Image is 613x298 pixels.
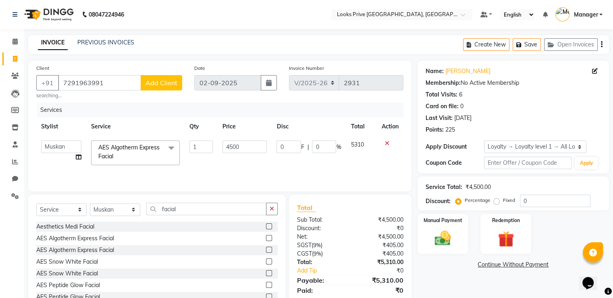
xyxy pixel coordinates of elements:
[350,241,409,250] div: ₹405.00
[291,224,350,233] div: Discount:
[484,157,572,169] input: Enter Offer / Coupon Code
[36,118,86,136] th: Stylist
[297,204,316,212] span: Total
[313,242,321,248] span: 9%
[36,92,182,99] small: searching...
[346,118,376,136] th: Total
[291,216,350,224] div: Sub Total:
[445,126,455,134] div: 225
[289,65,324,72] label: Invoice Number
[291,258,350,267] div: Total:
[426,90,457,99] div: Total Visits:
[194,65,205,72] label: Date
[36,222,94,231] div: Aesthetics Medi Facial
[36,234,114,243] div: AES Algotherm Express Facial
[314,250,321,257] span: 9%
[544,38,598,51] button: Open Invoices
[465,197,490,204] label: Percentage
[272,118,346,136] th: Disc
[36,75,59,90] button: +91
[360,267,409,275] div: ₹0
[430,229,456,248] img: _cash.svg
[350,275,409,285] div: ₹5,310.00
[426,67,444,76] div: Name:
[38,36,68,50] a: INVOICE
[291,233,350,241] div: Net:
[426,114,453,122] div: Last Visit:
[350,216,409,224] div: ₹4,500.00
[426,159,484,167] div: Coupon Code
[113,153,117,160] a: x
[426,197,451,206] div: Discount:
[291,275,350,285] div: Payable:
[555,7,569,21] img: Manager
[350,250,409,258] div: ₹405.00
[579,266,605,290] iframe: chat widget
[86,118,185,136] th: Service
[377,118,403,136] th: Action
[98,144,160,159] span: AES Algotherm Express Facial
[36,65,49,72] label: Client
[574,10,598,19] span: Manager
[350,224,409,233] div: ₹0
[37,103,409,118] div: Services
[424,217,462,224] label: Manual Payment
[350,285,409,295] div: ₹0
[426,143,484,151] div: Apply Discount
[297,250,312,257] span: CGST
[36,269,98,278] div: AES Snow White Facial
[513,38,541,51] button: Save
[445,67,490,76] a: [PERSON_NAME]
[419,260,607,269] a: Continue Without Payment
[426,183,462,191] div: Service Total:
[460,102,463,111] div: 0
[350,258,409,267] div: ₹5,310.00
[89,3,124,26] b: 08047224946
[426,102,459,111] div: Card on file:
[36,246,114,254] div: AES Algotherm Express Facial
[291,250,350,258] div: ( )
[21,3,76,26] img: logo
[426,79,601,87] div: No Active Membership
[351,141,364,148] span: 5310
[463,38,509,51] button: Create New
[291,285,350,295] div: Paid:
[503,197,515,204] label: Fixed
[575,157,598,169] button: Apply
[36,258,98,266] div: AES Snow White Facial
[58,75,141,90] input: Search by Name/Mobile/Email/Code
[297,241,312,249] span: SGST
[454,114,472,122] div: [DATE]
[350,233,409,241] div: ₹4,500.00
[301,143,304,151] span: F
[336,143,341,151] span: %
[459,90,462,99] div: 6
[291,267,360,275] a: Add Tip
[141,75,182,90] button: Add Client
[185,118,218,136] th: Qty
[426,79,461,87] div: Membership:
[145,79,177,87] span: Add Client
[146,203,266,215] input: Search or Scan
[493,229,519,249] img: _gift.svg
[492,217,520,224] label: Redemption
[291,241,350,250] div: ( )
[465,183,491,191] div: ₹4,500.00
[426,126,444,134] div: Points:
[218,118,272,136] th: Price
[77,39,134,46] a: PREVIOUS INVOICES
[36,281,100,290] div: AES Peptide Glow Facial
[307,143,309,151] span: |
